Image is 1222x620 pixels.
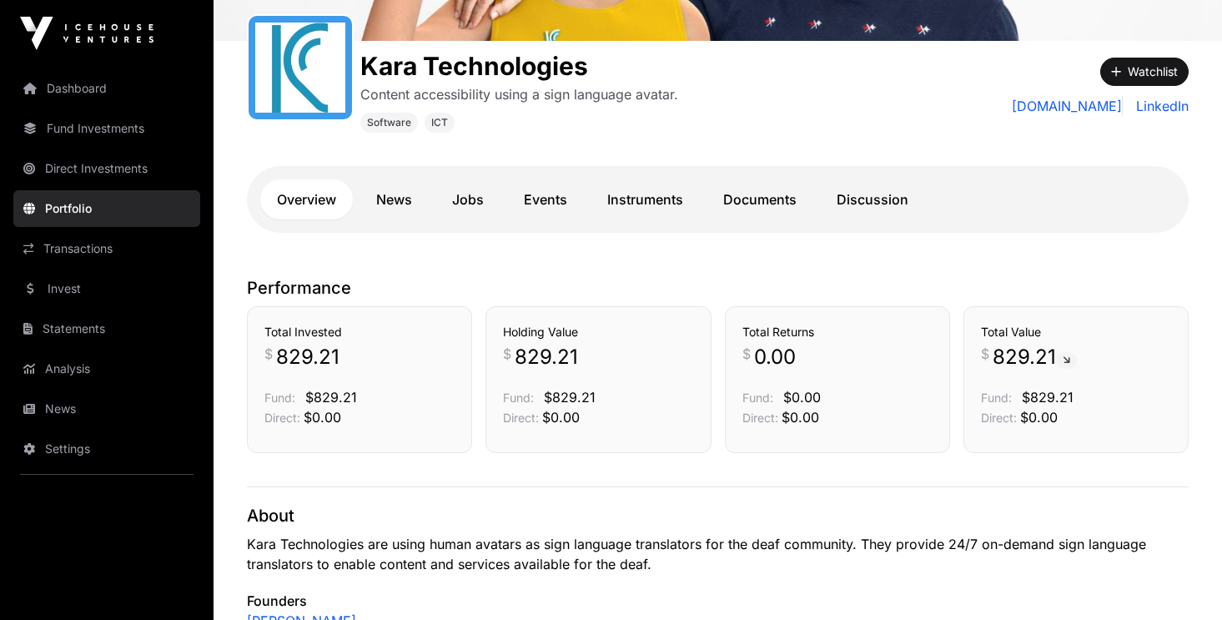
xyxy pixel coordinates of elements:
a: Jobs [435,179,500,219]
span: $829.21 [1022,389,1074,406]
a: Direct Investments [13,150,200,187]
span: Fund: [503,391,534,405]
a: News [360,179,429,219]
a: Instruments [591,179,700,219]
a: Settings [13,431,200,467]
span: Software [367,116,411,129]
span: $0.00 [782,409,819,426]
h3: Holding Value [503,324,693,340]
span: Fund: [742,391,773,405]
span: $ [264,344,273,364]
span: Fund: [264,391,295,405]
p: Founders [247,591,1189,611]
p: Content accessibility using a sign language avatar. [360,84,678,104]
span: $ [981,344,989,364]
a: Discussion [820,179,925,219]
p: About [247,504,1189,527]
a: Transactions [13,230,200,267]
button: Watchlist [1100,58,1189,86]
a: [DOMAIN_NAME] [1012,96,1123,116]
h1: Kara Technologies [360,51,678,81]
span: Direct: [264,411,300,425]
span: 829.21 [276,344,339,370]
span: Fund: [981,391,1012,405]
a: Portfolio [13,190,200,227]
nav: Tabs [260,179,1175,219]
span: $829.21 [305,389,357,406]
a: News [13,391,200,427]
h3: Total Invested [264,324,455,340]
span: $ [742,344,751,364]
span: $0.00 [1020,409,1058,426]
h3: Total Value [981,324,1171,340]
h3: Total Returns [742,324,933,340]
span: Direct: [503,411,539,425]
span: ICT [431,116,448,129]
a: Overview [260,179,353,219]
span: $829.21 [544,389,596,406]
span: $0.00 [783,389,821,406]
a: Documents [707,179,813,219]
a: Statements [13,310,200,347]
p: Kara Technologies are using human avatars as sign language translators for the deaf community. Th... [247,534,1189,574]
a: Fund Investments [13,110,200,147]
iframe: Chat Widget [1139,540,1222,620]
p: Performance [247,276,1189,300]
a: LinkedIn [1129,96,1189,116]
span: $0.00 [542,409,580,426]
span: Direct: [981,411,1017,425]
img: 1631343393591.jpeg [255,23,345,113]
span: Direct: [742,411,778,425]
span: $ [503,344,511,364]
span: 829.21 [993,344,1077,370]
a: Dashboard [13,70,200,107]
img: Icehouse Ventures Logo [20,17,153,50]
a: Invest [13,270,200,307]
span: $0.00 [304,409,341,426]
span: 829.21 [515,344,578,370]
a: Events [507,179,584,219]
span: 0.00 [754,344,796,370]
a: Analysis [13,350,200,387]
